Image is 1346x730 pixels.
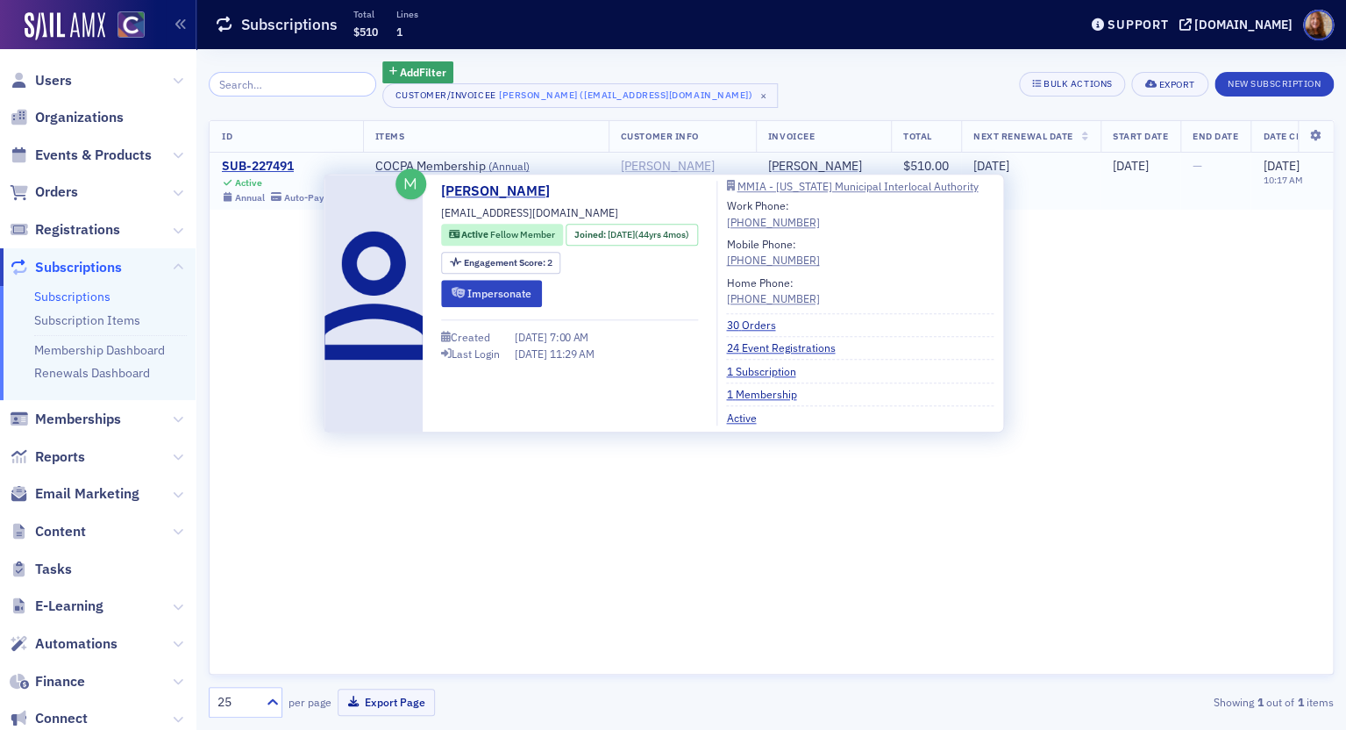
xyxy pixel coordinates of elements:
span: Content [35,522,86,541]
span: Orders [35,182,78,202]
a: Subscription Items [34,312,140,328]
a: [PHONE_NUMBER] [726,214,819,230]
span: COCPA Membership [375,159,596,175]
span: Email Marketing [35,484,139,504]
a: View Homepage [105,11,145,41]
div: Auto-Pay x9426 [284,192,351,204]
div: Mobile Phone: [726,236,819,268]
button: Export [1131,72,1207,97]
a: [PERSON_NAME] [768,159,862,175]
span: Profile [1303,10,1334,40]
div: Active [235,177,262,189]
a: Organizations [10,108,124,127]
div: Created [451,333,490,342]
span: Subscriptions [35,258,122,277]
span: $510 [353,25,378,39]
h1: Subscriptions [241,14,338,35]
time: 10:17 AM [1263,174,1302,186]
span: [DATE] [1263,158,1299,174]
a: COCPA Membership (Annual) [375,159,596,175]
a: Active [726,410,769,426]
div: Customer/Invoicee [395,89,496,101]
div: Bulk Actions [1043,79,1112,89]
span: [EMAIL_ADDRESS][DOMAIN_NAME] [441,204,618,220]
a: Events & Products [10,146,152,165]
div: Annual [235,192,265,204]
a: Tasks [10,560,72,579]
span: Finance [35,672,85,691]
p: Lines [396,8,418,20]
a: 24 Event Registrations [726,340,848,356]
span: Date Created [1263,130,1331,142]
a: Memberships [10,410,121,429]
div: Home Phone: [726,275,819,307]
span: Users [35,71,72,90]
div: [PHONE_NUMBER] [726,290,819,306]
span: Registrations [35,220,120,240]
a: [PERSON_NAME] [621,159,715,175]
img: SailAMX [118,11,145,39]
div: MMIA - [US_STATE] Municipal Interlocal Authority [737,182,978,191]
a: E-Learning [10,597,103,616]
div: Work Phone: [726,197,819,230]
img: SailAMX [25,12,105,40]
div: Joined: 1981-03-25 00:00:00 [566,224,698,246]
span: ( Annual ) [488,159,530,173]
div: Engagement Score: 2 [441,252,560,274]
span: Active [461,228,490,240]
a: [PHONE_NUMBER] [726,253,819,268]
a: 1 Subscription [726,363,808,379]
span: Start Date [1113,130,1168,142]
span: 7:00 AM [550,330,588,344]
a: Reports [10,447,85,467]
div: SUB-227491 [222,159,351,175]
span: Engagement Score : [464,256,547,268]
a: Subscriptions [10,258,122,277]
a: Connect [10,709,88,728]
span: Items [375,130,405,142]
span: Invoicee [768,130,815,142]
span: Next Renewal Date [973,130,1073,142]
span: E-Learning [35,597,103,616]
button: Impersonate [441,280,542,307]
span: [DATE] [1113,158,1149,174]
span: Add Filter [400,64,446,80]
a: Registrations [10,220,120,240]
div: Active: Active: Fellow Member [441,224,563,246]
span: Reports [35,447,85,467]
button: Bulk Actions [1019,72,1125,97]
strong: 1 [1254,694,1266,710]
span: $510.00 [903,158,949,174]
span: Organizations [35,108,124,127]
span: Joined : [574,228,608,242]
div: Showing out of items [971,694,1334,710]
button: AddFilter [382,61,454,83]
a: Membership Dashboard [34,342,165,358]
span: Automations [35,634,118,654]
a: Subscriptions [34,289,110,304]
strong: 1 [1294,694,1307,710]
span: Customer Info [621,130,699,142]
a: Renewals Dashboard [34,365,150,381]
a: [PERSON_NAME] [441,181,563,202]
span: ID [222,130,232,142]
div: (44yrs 4mos) [608,228,689,242]
div: [PERSON_NAME] ([EMAIL_ADDRESS][DOMAIN_NAME]) [499,86,752,104]
div: 2 [464,258,552,268]
button: New Subscription [1214,72,1334,97]
div: Support [1107,17,1168,32]
span: Merna Lechman [768,159,879,175]
span: [DATE] [973,158,1009,174]
div: 25 [217,693,256,712]
a: Content [10,522,86,541]
span: [DATE] [515,347,550,361]
span: End Date [1193,130,1238,142]
span: [DATE] [608,228,635,240]
span: Total [903,130,932,142]
span: — [1193,158,1202,174]
span: 1 [396,25,402,39]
